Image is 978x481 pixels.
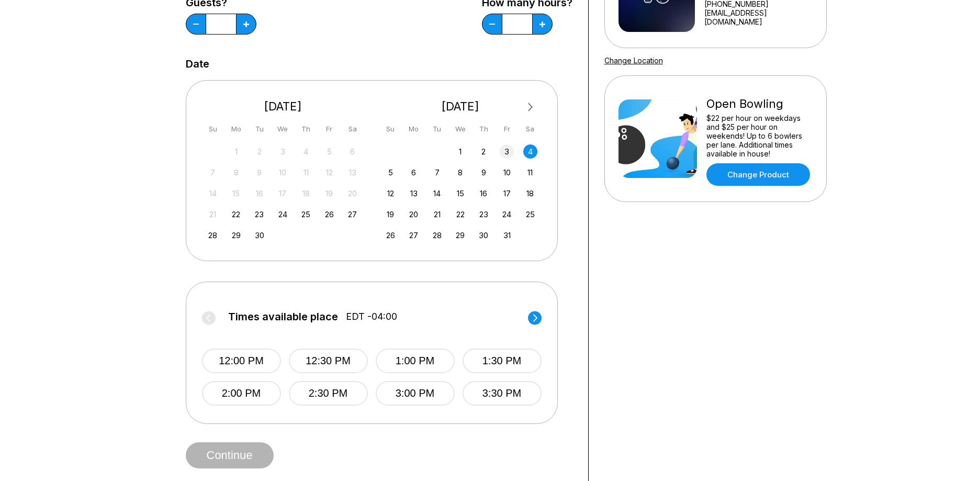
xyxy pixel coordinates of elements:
div: Choose Sunday, October 26th, 2025 [384,228,398,242]
div: Choose Wednesday, October 22nd, 2025 [453,207,467,221]
div: Choose Thursday, October 16th, 2025 [477,186,491,200]
div: Choose Monday, September 29th, 2025 [229,228,243,242]
div: Sa [523,122,537,136]
button: 2:30 PM [289,381,368,406]
button: 2:00 PM [202,381,281,406]
div: Not available Friday, September 19th, 2025 [322,186,336,200]
div: Th [299,122,313,136]
div: Not available Sunday, September 21st, 2025 [206,207,220,221]
button: 1:30 PM [463,349,542,373]
div: Not available Saturday, September 13th, 2025 [345,165,359,180]
div: Choose Friday, October 3rd, 2025 [500,144,514,159]
div: Fr [500,122,514,136]
span: Times available place [228,311,338,322]
div: Su [206,122,220,136]
div: month 2025-09 [205,143,362,242]
div: Not available Sunday, September 7th, 2025 [206,165,220,180]
div: Not available Tuesday, September 16th, 2025 [252,186,266,200]
span: EDT -04:00 [346,311,397,322]
button: Next Month [522,99,539,116]
div: Mo [229,122,243,136]
button: 3:30 PM [463,381,542,406]
img: Open Bowling [619,99,697,178]
div: Not available Tuesday, September 2nd, 2025 [252,144,266,159]
div: Tu [430,122,444,136]
div: Choose Friday, October 31st, 2025 [500,228,514,242]
div: [DATE] [379,99,542,114]
a: Change Product [706,163,810,186]
div: Not available Wednesday, September 17th, 2025 [276,186,290,200]
label: Date [186,58,209,70]
div: Not available Saturday, September 20th, 2025 [345,186,359,200]
div: Choose Monday, September 22nd, 2025 [229,207,243,221]
div: Choose Monday, October 20th, 2025 [407,207,421,221]
div: Choose Tuesday, September 30th, 2025 [252,228,266,242]
div: Choose Thursday, September 25th, 2025 [299,207,313,221]
button: 12:00 PM [202,349,281,373]
div: Choose Tuesday, October 28th, 2025 [430,228,444,242]
div: Choose Saturday, October 11th, 2025 [523,165,537,180]
div: Not available Monday, September 15th, 2025 [229,186,243,200]
div: Fr [322,122,336,136]
div: Choose Saturday, October 18th, 2025 [523,186,537,200]
div: Choose Wednesday, October 8th, 2025 [453,165,467,180]
div: Choose Monday, October 6th, 2025 [407,165,421,180]
div: Choose Saturday, October 4th, 2025 [523,144,537,159]
div: Choose Monday, October 27th, 2025 [407,228,421,242]
div: Tu [252,122,266,136]
div: Choose Thursday, October 30th, 2025 [477,228,491,242]
div: Not available Monday, September 8th, 2025 [229,165,243,180]
button: 3:00 PM [376,381,455,406]
div: Choose Sunday, October 5th, 2025 [384,165,398,180]
div: Not available Friday, September 5th, 2025 [322,144,336,159]
div: Not available Monday, September 1st, 2025 [229,144,243,159]
div: Choose Saturday, September 27th, 2025 [345,207,359,221]
div: $22 per hour on weekdays and $25 per hour on weekends! Up to 6 bowlers per lane. Additional times... [706,114,813,158]
div: Choose Thursday, October 23rd, 2025 [477,207,491,221]
div: Not available Thursday, September 4th, 2025 [299,144,313,159]
div: Not available Friday, September 12th, 2025 [322,165,336,180]
div: We [276,122,290,136]
div: Choose Wednesday, October 29th, 2025 [453,228,467,242]
div: month 2025-10 [382,143,539,242]
div: Not available Tuesday, September 9th, 2025 [252,165,266,180]
div: We [453,122,467,136]
div: Choose Friday, September 26th, 2025 [322,207,336,221]
div: Th [477,122,491,136]
div: Choose Tuesday, October 21st, 2025 [430,207,444,221]
div: Not available Sunday, September 14th, 2025 [206,186,220,200]
div: Su [384,122,398,136]
div: Choose Saturday, October 25th, 2025 [523,207,537,221]
button: 1:00 PM [376,349,455,373]
div: Choose Friday, October 24th, 2025 [500,207,514,221]
div: Mo [407,122,421,136]
div: Choose Wednesday, September 24th, 2025 [276,207,290,221]
div: Choose Tuesday, October 14th, 2025 [430,186,444,200]
div: Choose Sunday, October 19th, 2025 [384,207,398,221]
div: Choose Tuesday, September 23rd, 2025 [252,207,266,221]
div: Choose Sunday, September 28th, 2025 [206,228,220,242]
a: Change Location [604,56,663,65]
button: 12:30 PM [289,349,368,373]
div: [DATE] [202,99,364,114]
div: Choose Thursday, October 2nd, 2025 [477,144,491,159]
div: Choose Thursday, October 9th, 2025 [477,165,491,180]
div: Choose Sunday, October 12th, 2025 [384,186,398,200]
div: Choose Tuesday, October 7th, 2025 [430,165,444,180]
div: Choose Wednesday, October 15th, 2025 [453,186,467,200]
div: Not available Thursday, September 11th, 2025 [299,165,313,180]
div: Open Bowling [706,97,813,111]
div: Not available Wednesday, September 3rd, 2025 [276,144,290,159]
div: Choose Friday, October 17th, 2025 [500,186,514,200]
div: Not available Wednesday, September 10th, 2025 [276,165,290,180]
div: Choose Monday, October 13th, 2025 [407,186,421,200]
div: Choose Friday, October 10th, 2025 [500,165,514,180]
div: Sa [345,122,359,136]
div: Choose Wednesday, October 1st, 2025 [453,144,467,159]
div: Not available Thursday, September 18th, 2025 [299,186,313,200]
div: Not available Saturday, September 6th, 2025 [345,144,359,159]
a: [EMAIL_ADDRESS][DOMAIN_NAME] [704,8,822,26]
